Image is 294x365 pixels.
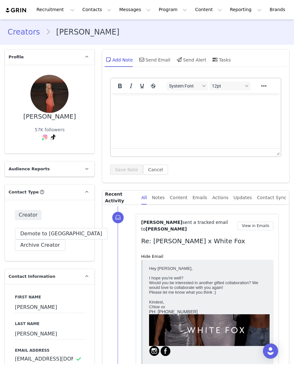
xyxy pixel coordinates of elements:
div: Hey [PERSON_NAME], [3,3,121,7]
div: 57K followers [35,127,64,133]
div: Notes [152,191,165,205]
p: Tyra [20,270,108,275]
div: Content [170,191,187,205]
div: Contact Sync [257,191,286,205]
button: Reporting [226,3,265,17]
p: Re: [PERSON_NAME] x White Fox [141,236,273,246]
p: Just wanted to check in and see if you had gone live with any of your Tiktoks yet! [20,239,108,250]
a: [EMAIL_ADDRESS][DOMAIN_NAME] [5,109,80,114]
div: I hope you are well! [7,124,121,129]
img: AIorK4zEJQejH3nOIm9R_e1Ds--getkKNvBVivCSVfd029y5DtZipy6Xq-EdrSyZGsj80AIDYOJYpe0 [31,312,41,322]
div: Thanks so much, [7,165,121,170]
label: First Name [15,294,84,300]
div: All [141,191,147,205]
div: Send Email [138,52,171,67]
iframe: Rich Text Area [111,93,281,148]
a: [EMAIL_ADDRESS][DOMAIN_NAME] [22,194,97,199]
img: AIorK4yyy5GJWYyag_5ItRCVu7Gfbu4Prt94026s2fUw1nZbIh5eRerpC_XIMEaeutVUX7frskiPQDE [20,312,30,322]
span: 12pt [212,83,243,88]
div: Would you be interested in another gifted collaboration? We would love to collaborate with you ag... [3,17,121,26]
button: Font sizes [209,81,251,90]
div: Hey [PERSON_NAME], [24,348,108,353]
img: 154e403f-d017-44dd-bde2-cbb2a4fa16c2.jpg [30,75,69,113]
span: System Font [169,83,200,88]
span: Thank you💓 [80,255,103,259]
p: Kindest, [20,265,108,270]
button: Reveal or hide additional toolbar items [258,81,269,90]
label: Email Address [15,348,84,353]
button: Contacts [79,3,115,17]
button: Bold [114,81,125,90]
div: [DATE][DATE] 3:52 PM White Fox < > wrote: [20,333,108,348]
div: Send Alert [175,52,206,67]
img: AIorK4yyy5GJWYyag_5ItRCVu7Gfbu4Prt94026s2fUw1nZbIh5eRerpC_XIMEaeutVUX7frskiPQDE [3,82,13,93]
img: AIorK4zEJQejH3nOIm9R_e1Ds--getkKNvBVivCSVfd029y5DtZipy6Xq-EdrSyZGsj80AIDYOJYpe0 [14,82,24,93]
div: Tasks [211,52,231,67]
p: Happy [DATE]! hope you’re having the best day x [20,229,108,234]
span: Contact Information [9,273,55,280]
span: Kindest [3,36,16,41]
div: PH: [PHONE_NUMBER] [3,46,121,51]
button: Underline [137,81,147,90]
button: Program [155,3,191,17]
div: PH: [PHONE_NUMBER] [20,275,108,280]
a: Creators [8,26,46,38]
img: grin logo [5,7,27,13]
button: Cancel [143,165,168,175]
div: Sorry for the late reply! I was waiting to hear back from TikTok as my account got banned for no ... [7,134,121,160]
span: Creator [15,210,42,220]
p: Hey [PERSON_NAME], [20,219,108,224]
div: Actions [212,191,228,205]
button: Messages [115,3,154,17]
span: Contact Type [9,189,39,195]
button: Recruitment [33,3,78,17]
div: [PERSON_NAME] [23,113,76,120]
input: Email Address [15,353,84,365]
button: Save Note [110,165,143,175]
label: Last Name [15,321,84,327]
span: Audience Reports [9,166,50,172]
button: Archive Creator [15,239,65,251]
button: Fonts [167,81,208,90]
div: [DATE][DATE] 10:13 AM [PERSON_NAME] < > wrote: [3,104,121,114]
div: I hope you're well? [3,12,121,17]
div: Please let me know what you think :) [3,26,121,31]
img: AIorK4xZd9xc9eyeR6GJh9i-EJTuyhhSFpT5acJO1vakYMSMxay3vLyXBggJrFic08X0_i7FKvhrrEg [3,51,136,82]
p: Recent Activity [105,191,136,205]
div: Press the Up and Down arrow keys to resize the editor. [274,149,281,156]
div: Open Intercom Messenger [263,343,278,359]
div: Emails [193,191,207,205]
button: Demote to [GEOGRAPHIC_DATA] [15,228,108,239]
button: Strikethrough [148,81,159,90]
a: Hide Email [141,254,163,259]
div: Add Note [105,52,133,67]
div: , [3,36,121,41]
a: Brands [266,3,291,17]
a: [EMAIL_ADDRESS][DOMAIN_NAME] [22,338,97,343]
div: Chloe xx [3,41,121,46]
div: Updates [233,191,252,205]
img: AIorK4y0JyADyfZEhKnPBsXAm5hzk7lTxP7EsLxnLugY6xeFChrMANARTheJnaK11pT09LruB04Ky0g [20,280,153,312]
button: Italic [126,81,136,90]
blockquote: On [DATE] 1:02 pm, White Fox < > wrote: [20,189,108,210]
span: [PERSON_NAME] [141,220,182,225]
button: View in Emails [238,222,273,230]
p: I hope to hear back from you ASAP! [20,255,108,260]
img: instagram.svg [42,134,48,140]
span: sent a tracked email to [141,220,228,231]
span: Profile [9,54,24,60]
span: [PERSON_NAME] [146,226,187,231]
button: Content [191,3,226,17]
